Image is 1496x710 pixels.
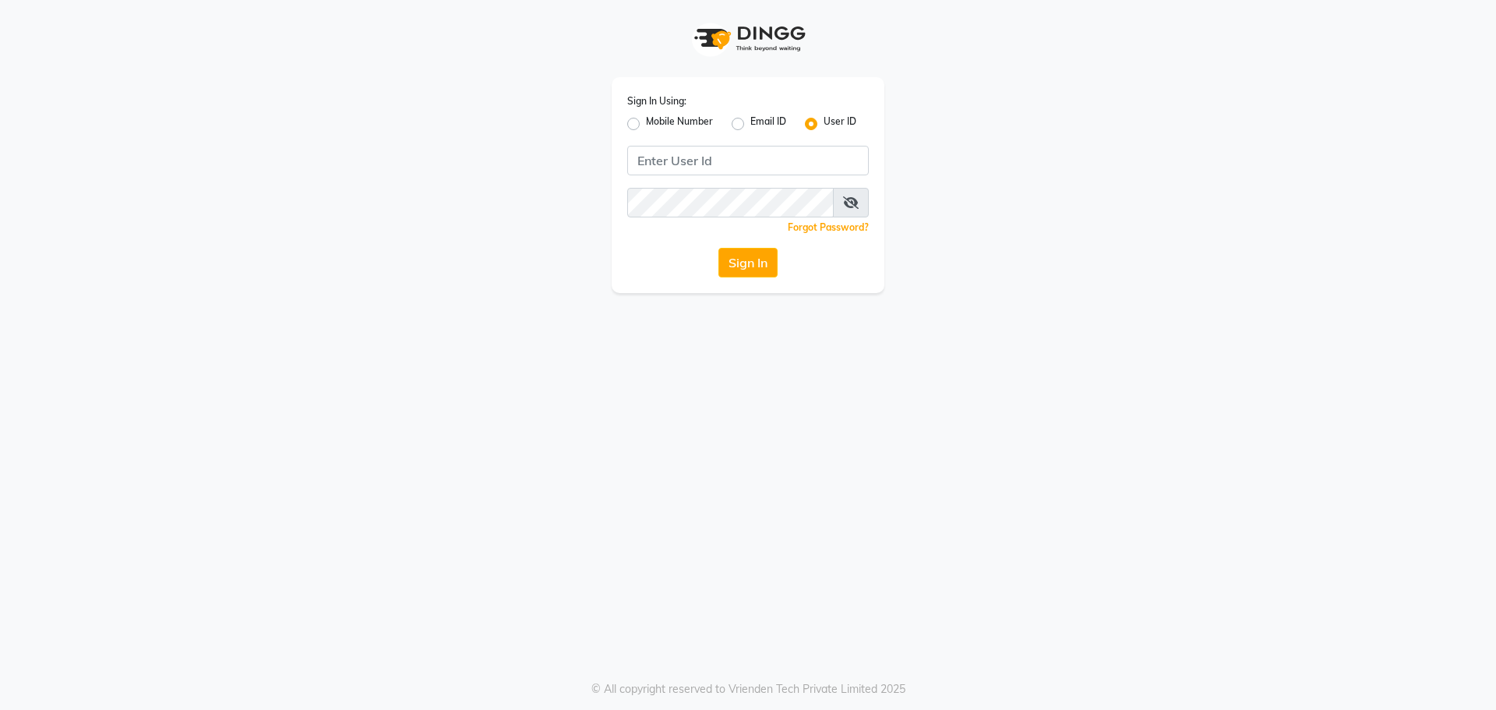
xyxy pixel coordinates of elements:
label: Email ID [750,115,786,133]
label: User ID [824,115,856,133]
label: Sign In Using: [627,94,686,108]
input: Username [627,188,834,217]
button: Sign In [718,248,778,277]
a: Forgot Password? [788,221,869,233]
input: Username [627,146,869,175]
label: Mobile Number [646,115,713,133]
img: logo1.svg [686,16,810,62]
